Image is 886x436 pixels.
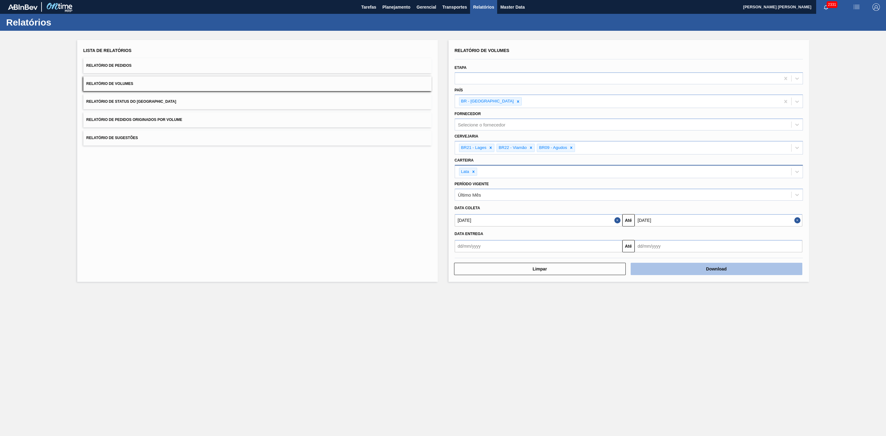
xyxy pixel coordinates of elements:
label: Etapa [455,66,467,70]
button: Close [614,214,622,226]
span: Tarefas [361,3,376,11]
label: Carteira [455,158,474,162]
button: Close [794,214,802,226]
input: dd/mm/yyyy [455,214,622,226]
img: userActions [853,3,860,11]
button: Relatório de Volumes [83,76,432,91]
span: Master Data [500,3,525,11]
label: País [455,88,463,92]
div: Selecione o fornecedor [458,122,505,127]
button: Relatório de Pedidos [83,58,432,73]
span: Relatório de Sugestões [86,136,138,140]
span: Relatório de Pedidos Originados por Volume [86,118,182,122]
div: Lata [459,168,470,176]
span: Planejamento [382,3,410,11]
span: Lista de Relatórios [83,48,132,53]
span: Relatórios [473,3,494,11]
button: Até [622,214,635,226]
button: Relatório de Status do [GEOGRAPHIC_DATA] [83,94,432,109]
span: Data coleta [455,206,480,210]
span: Data entrega [455,232,483,236]
input: dd/mm/yyyy [455,240,622,252]
label: Cervejaria [455,134,478,138]
span: Gerencial [417,3,436,11]
div: BR21 - Lages [459,144,488,152]
button: Relatório de Pedidos Originados por Volume [83,112,432,127]
span: 2331 [827,1,837,8]
span: Transportes [442,3,467,11]
img: Logout [872,3,880,11]
button: Download [631,263,802,275]
div: BR22 - Viamão [497,144,528,152]
span: Relatório de Status do [GEOGRAPHIC_DATA] [86,99,176,104]
img: TNhmsLtSVTkK8tSr43FrP2fwEKptu5GPRR3wAAAABJRU5ErkJggg== [8,4,38,10]
button: Relatório de Sugestões [83,130,432,146]
label: Fornecedor [455,112,481,116]
input: dd/mm/yyyy [635,240,802,252]
div: BR - [GEOGRAPHIC_DATA] [459,98,515,105]
span: Relatório de Volumes [455,48,509,53]
div: Último Mês [458,192,481,198]
input: dd/mm/yyyy [635,214,802,226]
h1: Relatórios [6,19,115,26]
label: Período Vigente [455,182,489,186]
button: Notificações [816,3,836,11]
button: Limpar [454,263,626,275]
div: BR09 - Agudos [537,144,568,152]
span: Relatório de Volumes [86,82,133,86]
button: Até [622,240,635,252]
span: Relatório de Pedidos [86,63,132,68]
